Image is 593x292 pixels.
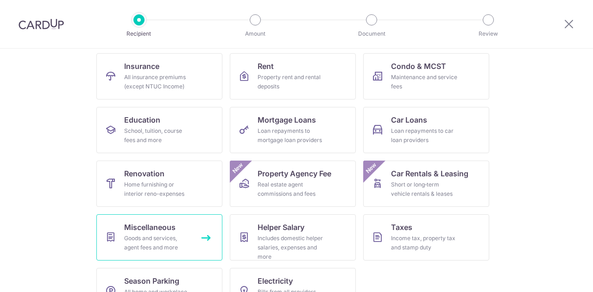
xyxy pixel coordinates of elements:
[124,180,191,199] div: Home furnishing or interior reno-expenses
[124,114,160,125] span: Education
[454,29,523,38] p: Review
[124,222,176,233] span: Miscellaneous
[258,168,331,179] span: Property Agency Fee
[230,214,356,261] a: Helper SalaryIncludes domestic helper salaries, expenses and more
[363,53,489,99] a: Condo & MCSTMaintenance and service fees
[124,126,191,145] div: School, tuition, course fees and more
[363,107,489,153] a: Car LoansLoan repayments to car loan providers
[258,61,274,72] span: Rent
[19,19,64,30] img: CardUp
[258,73,324,91] div: Property rent and rental deposits
[96,107,222,153] a: EducationSchool, tuition, course fees and more
[230,53,356,99] a: RentProperty rent and rental deposits
[105,29,173,38] p: Recipient
[391,73,458,91] div: Maintenance and service fees
[96,161,222,207] a: RenovationHome furnishing or interior reno-expenses
[96,53,222,99] a: InsuranceAll insurance premiums (except NTUC Income)
[391,61,446,72] span: Condo & MCST
[258,126,324,145] div: Loan repayments to mortgage loan providers
[391,180,458,199] div: Short or long‑term vehicle rentals & leases
[391,114,427,125] span: Car Loans
[124,234,191,252] div: Goods and services, agent fees and more
[391,168,468,179] span: Car Rentals & Leasing
[124,61,159,72] span: Insurance
[391,222,412,233] span: Taxes
[258,275,293,286] span: Electricity
[364,161,379,176] span: New
[96,214,222,261] a: MiscellaneousGoods and services, agent fees and more
[391,234,458,252] div: Income tax, property tax and stamp duty
[363,214,489,261] a: TaxesIncome tax, property tax and stamp duty
[258,222,304,233] span: Helper Salary
[124,73,191,91] div: All insurance premiums (except NTUC Income)
[258,114,316,125] span: Mortgage Loans
[230,161,246,176] span: New
[363,161,489,207] a: Car Rentals & LeasingShort or long‑term vehicle rentals & leasesNew
[124,168,164,179] span: Renovation
[221,29,290,38] p: Amount
[230,107,356,153] a: Mortgage LoansLoan repayments to mortgage loan providers
[391,126,458,145] div: Loan repayments to car loan providers
[124,275,179,286] span: Season Parking
[230,161,356,207] a: Property Agency FeeReal estate agent commissions and feesNew
[258,234,324,261] div: Includes domestic helper salaries, expenses and more
[337,29,406,38] p: Document
[258,180,324,199] div: Real estate agent commissions and fees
